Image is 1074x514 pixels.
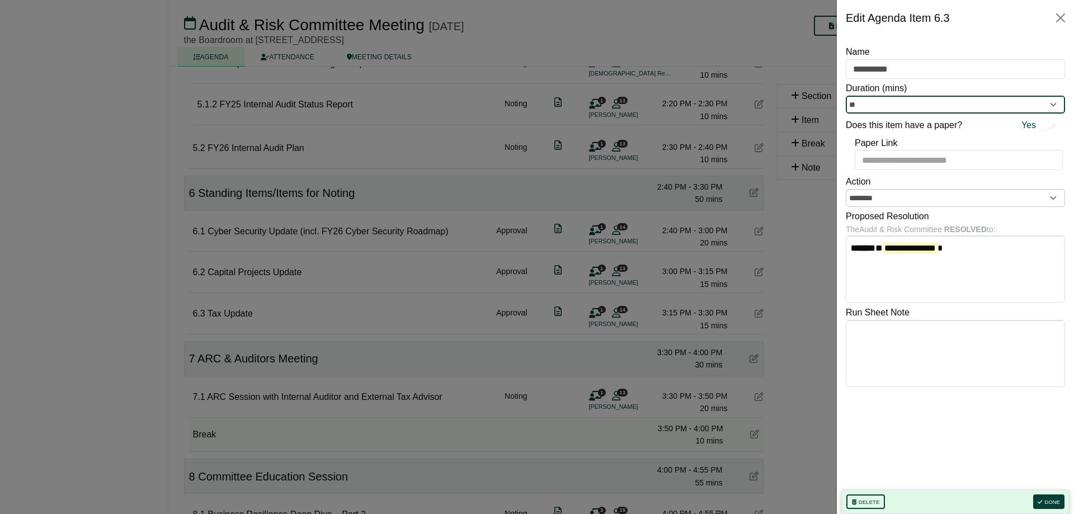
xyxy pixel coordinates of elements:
[846,209,929,224] label: Proposed Resolution
[1033,494,1064,509] button: Done
[1052,9,1070,27] button: Close
[944,225,987,234] b: RESOLVED
[846,45,870,59] label: Name
[1021,118,1036,133] span: Yes
[846,494,885,509] button: Delete
[846,9,950,27] div: Edit Agenda Item 6.3
[846,223,1065,235] div: The Audit & Risk Committee to:
[846,175,870,189] label: Action
[846,305,910,320] label: Run Sheet Note
[846,81,907,96] label: Duration (mins)
[855,136,898,150] label: Paper Link
[846,118,962,133] label: Does this item have a paper?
